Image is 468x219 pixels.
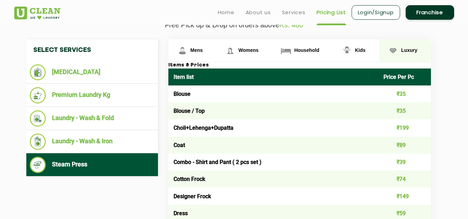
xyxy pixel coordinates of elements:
[14,21,454,29] p: Free Pick up & Drop on orders above
[30,134,46,150] img: Laundry - Wash & Iron
[168,119,379,136] td: Choli+Lehenga+Dupatta
[30,64,154,80] li: [MEDICAL_DATA]
[14,7,60,19] img: UClean Laundry and Dry Cleaning
[30,157,46,173] img: Steam Press
[30,87,46,103] img: Premium Laundry Kg
[355,47,365,53] span: Kids
[282,8,306,17] a: Services
[168,154,379,171] td: Combo - Shirt and Pant ( 2 pcs set )
[26,39,158,61] h4: Select Services
[30,157,154,173] li: Steam Press
[406,5,454,20] a: Franchise
[168,62,431,69] h3: Items & Prices
[378,137,431,154] td: ₹89
[378,154,431,171] td: ₹39
[168,137,379,154] td: Coat
[280,45,292,57] img: Household
[378,85,431,102] td: ₹35
[30,87,154,103] li: Premium Laundry Kg
[279,21,303,29] span: Rs. 480
[30,110,46,127] img: Laundry - Wash & Fold
[378,171,431,188] td: ₹74
[317,8,346,17] a: Pricing List
[30,110,154,127] li: Laundry - Wash & Fold
[168,171,379,188] td: Cotton Frock
[191,47,203,53] span: Mens
[378,69,431,85] th: Price Per Pc
[401,47,417,53] span: Luxury
[378,119,431,136] td: ₹199
[30,134,154,150] li: Laundry - Wash & Iron
[246,8,271,17] a: About us
[294,47,319,53] span: Household
[168,188,379,204] td: Designer Frock
[218,8,235,17] a: Home
[352,5,400,20] a: Login/Signup
[168,85,379,102] td: Blouse
[387,45,399,57] img: Luxury
[378,102,431,119] td: ₹35
[168,102,379,119] td: Blouse / Top
[238,47,258,53] span: Womens
[341,45,353,57] img: Kids
[30,64,46,80] img: Dry Cleaning
[224,45,236,57] img: Womens
[176,45,188,57] img: Mens
[168,69,379,85] th: Item list
[378,188,431,204] td: ₹149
